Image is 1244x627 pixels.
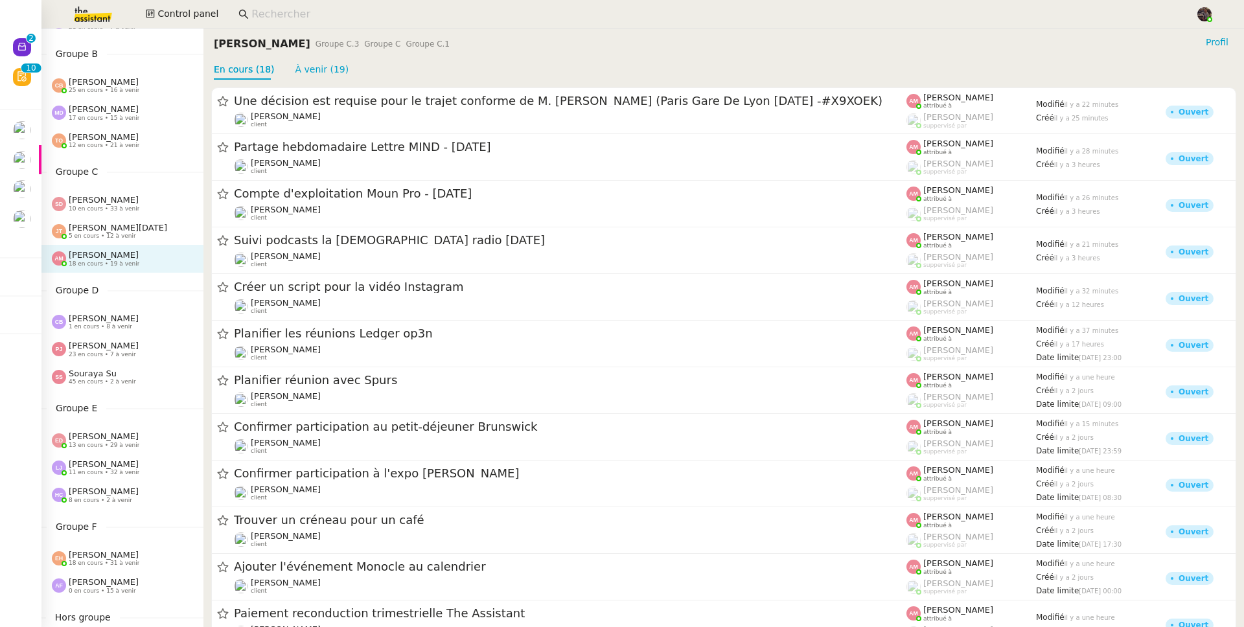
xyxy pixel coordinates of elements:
span: il y a 17 heures [1054,341,1104,348]
app-user-detailed-label: client [234,578,906,595]
span: [PERSON_NAME] [923,418,993,428]
span: Planifier les réunions Ledger op3n [234,328,906,340]
img: svg [52,106,66,120]
div: Ouvert [1179,528,1208,536]
span: il y a une heure [1065,514,1115,521]
span: suppervisé par [923,495,967,502]
span: client [251,448,267,455]
span: [PERSON_NAME] [923,205,993,215]
span: 45 en cours • 2 à venir [69,378,136,385]
div: Ouvert [1179,295,1208,302]
img: svg [906,607,921,621]
span: Créé [1036,160,1054,169]
span: suppervisé par [923,448,967,455]
img: svg [906,514,921,528]
span: client [251,168,267,176]
img: users%2FoFdbodQ3TgNoWt9kP3GXAs5oaCq1%2Favatar%2Fprofile-pic.png [906,393,921,407]
span: Modifié [1036,326,1065,336]
span: Créé [1036,479,1054,488]
span: attribué à [923,429,952,436]
span: il y a 2 jours [1054,387,1094,394]
img: svg [52,197,66,211]
span: Créé [1036,339,1054,348]
span: suppervisé par [923,355,967,362]
span: [PERSON_NAME] [923,465,993,475]
span: suppervisé par [923,168,967,176]
span: 25 en cours • 16 à venir [69,87,139,94]
app-user-label: attribué à [906,185,1036,202]
span: Groupe C.1 [406,40,450,49]
span: [PERSON_NAME] [69,132,139,142]
span: [PERSON_NAME] [251,484,321,494]
span: Créé [1036,573,1054,582]
span: [PERSON_NAME] [923,159,993,168]
span: [PERSON_NAME] [251,111,321,121]
img: svg [906,374,921,388]
span: 23 en cours • 7 à venir [69,351,136,358]
div: Ouvert [1179,155,1208,163]
span: [PERSON_NAME] [69,459,139,469]
span: Date limite [1036,586,1079,595]
img: svg [52,251,66,266]
app-user-label: suppervisé par [906,578,1036,595]
span: attribué à [923,103,952,110]
img: svg [906,187,921,201]
span: [PERSON_NAME] [251,345,321,354]
img: svg [906,467,921,481]
span: il y a 12 heures [1054,301,1104,308]
img: users%2FAXgjBsdPtrYuxuZvIJjRexEdqnq2%2Favatar%2F1599931753966.jpeg [234,206,248,220]
span: [PERSON_NAME] [923,93,993,102]
span: 1 en cours • 8 à venir [69,323,132,330]
span: il y a 3 heures [1054,255,1100,262]
span: il y a 2 jours [1054,434,1094,441]
app-user-detailed-label: client [234,298,906,315]
a: En cours (18) [214,64,275,74]
img: users%2FoFdbodQ3TgNoWt9kP3GXAs5oaCq1%2Favatar%2Fprofile-pic.png [906,580,921,594]
span: suppervisé par [923,122,967,130]
span: il y a 3 heures [1054,161,1100,168]
img: svg [52,461,66,475]
img: users%2FAXgjBsdPtrYuxuZvIJjRexEdqnq2%2Favatar%2F1599931753966.jpeg [13,210,31,228]
span: [PERSON_NAME] [69,195,139,205]
span: 17 en cours • 15 à venir [69,115,139,122]
span: Compte d'exploitation Moun Pro - [DATE] [234,188,906,200]
span: [DATE] 00:00 [1079,587,1122,595]
span: client [251,262,267,269]
span: il y a 3 heures [1054,208,1100,215]
span: Partage hebdomadaire Lettre MIND - [DATE] [234,142,906,154]
span: Créé [1036,113,1054,122]
app-user-label: attribué à [906,372,1036,389]
span: Modifié [1036,466,1065,475]
span: [PERSON_NAME] [923,185,993,195]
span: Groupe C [47,165,107,179]
span: attribué à [923,242,952,249]
span: attribué à [923,522,952,529]
span: Confirmer participation à l'expo [PERSON_NAME] [234,468,906,480]
span: attribué à [923,569,952,576]
button: Control panel [138,5,226,23]
app-user-detailed-label: client [234,158,906,175]
span: client [251,495,267,502]
span: il y a 22 minutes [1065,102,1119,109]
span: client [251,355,267,362]
span: 13 en cours • 29 à venir [69,442,139,449]
app-user-detailed-label: client [234,391,906,408]
a: [PERSON_NAME] 0 en cours • 15 à venir [41,572,203,599]
span: Créé [1036,207,1054,216]
app-user-label: suppervisé par [906,159,1036,176]
div: Ouvert [1179,201,1208,209]
span: [PERSON_NAME] [69,77,139,87]
a: [PERSON_NAME] 12 en cours • 21 à venir [41,127,203,154]
app-user-label: suppervisé par [906,299,1036,315]
span: 5 en cours • 12 à venir [69,233,136,240]
span: il y a une heure [1065,561,1115,568]
img: users%2FoFdbodQ3TgNoWt9kP3GXAs5oaCq1%2Favatar%2Fprofile-pic.png [906,486,921,501]
span: Groupe C [364,40,400,49]
span: attribué à [923,615,952,622]
span: Date limite [1036,446,1079,455]
a: [PERSON_NAME] 18 en cours • 31 à venir [41,545,203,572]
app-user-detailed-label: client [234,205,906,222]
div: Ouvert [1179,248,1208,256]
img: svg [906,327,921,341]
span: Modifié [1036,286,1065,295]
